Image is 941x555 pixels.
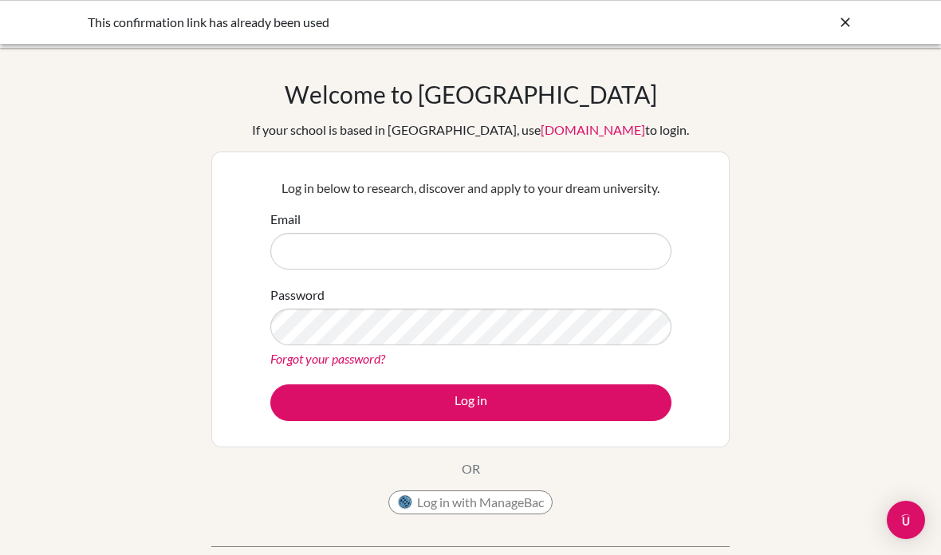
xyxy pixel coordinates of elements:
[541,122,645,137] a: [DOMAIN_NAME]
[285,80,657,108] h1: Welcome to [GEOGRAPHIC_DATA]
[270,351,385,366] a: Forgot your password?
[887,501,925,539] div: Open Intercom Messenger
[388,490,553,514] button: Log in with ManageBac
[462,459,480,478] p: OR
[270,210,301,229] label: Email
[270,285,325,305] label: Password
[270,179,671,198] p: Log in below to research, discover and apply to your dream university.
[270,384,671,421] button: Log in
[252,120,689,140] div: If your school is based in [GEOGRAPHIC_DATA], use to login.
[88,13,614,32] div: This confirmation link has already been used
